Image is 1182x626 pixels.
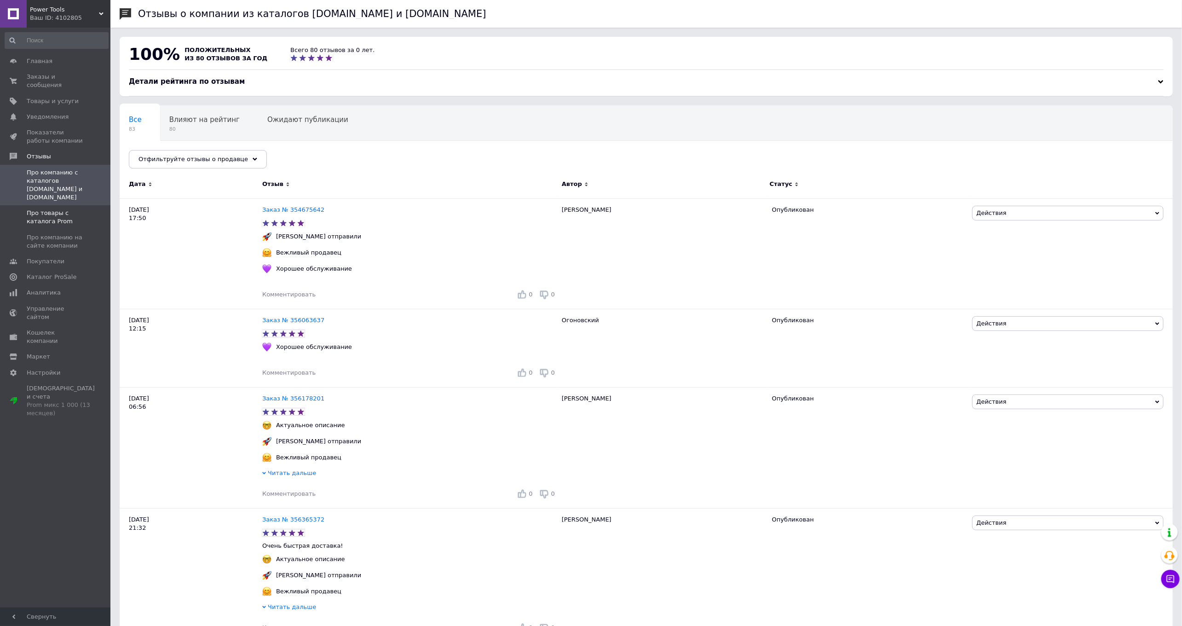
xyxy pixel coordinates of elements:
[27,329,85,345] span: Кошелек компании
[262,437,271,446] img: :rocket:
[27,305,85,321] span: Управление сайтом
[27,353,50,361] span: Маркет
[267,116,348,124] span: Ожидают публикации
[551,291,555,298] span: 0
[557,309,767,387] div: Огоновский
[274,421,347,429] div: Актуальное описание
[262,232,271,241] img: :rocket:
[262,587,271,596] img: :hugging_face:
[120,309,262,387] div: [DATE] 12:15
[529,490,532,497] span: 0
[262,571,271,580] img: :rocket:
[274,343,354,351] div: Хорошее обслуживание
[262,421,271,430] img: :nerd_face:
[138,8,486,19] h1: Отзывы о компании из каталогов [DOMAIN_NAME] и [DOMAIN_NAME]
[976,398,1006,405] span: Действия
[262,369,316,376] span: Комментировать
[169,126,240,133] span: 80
[976,320,1006,327] span: Действия
[262,490,316,498] div: Комментировать
[529,369,532,376] span: 0
[27,257,64,266] span: Покупатели
[120,387,262,508] div: [DATE] 06:56
[262,453,271,462] img: :hugging_face:
[290,46,375,54] div: Всего 80 отзывов за 0 лет.
[976,209,1006,216] span: Действия
[27,401,95,417] div: Prom микс 1 000 (13 месяцев)
[27,384,95,418] span: [DEMOGRAPHIC_DATA] и счета
[27,168,85,202] span: Про компанию с каталогов [DOMAIN_NAME] и [DOMAIN_NAME]
[262,395,324,402] a: Заказ № 356178201
[1161,570,1180,588] button: Чат с покупателем
[129,45,180,64] span: 100%
[262,342,271,352] img: :purple_heart:
[27,273,76,281] span: Каталог ProSale
[27,73,85,89] span: Заказы и сообщения
[262,369,316,377] div: Комментировать
[262,490,316,497] span: Комментировать
[129,77,1164,87] div: Детали рейтинга по отзывам
[129,126,142,133] span: 83
[262,291,316,298] span: Комментировать
[30,6,99,14] span: Power Tools
[138,156,248,162] span: Отфильтруйте отзывы о продавце
[262,290,316,299] div: Комментировать
[262,555,271,564] img: :nerd_face:
[274,587,344,596] div: Вежливый продавец
[274,265,354,273] div: Хорошее обслуживание
[185,46,250,53] span: положительных
[772,516,966,524] div: Опубликован
[551,369,555,376] span: 0
[268,603,316,610] span: Читать дальше
[27,57,52,65] span: Главная
[27,289,61,297] span: Аналитика
[27,369,60,377] span: Настройки
[274,437,363,446] div: [PERSON_NAME] отправили
[262,206,324,213] a: Заказ № 354675642
[770,180,793,188] span: Статус
[268,469,316,476] span: Читать дальше
[274,249,344,257] div: Вежливый продавец
[27,233,85,250] span: Про компанию на сайте компании
[129,151,229,159] span: Опубликованы без комме...
[551,490,555,497] span: 0
[262,317,324,324] a: Заказ № 356063637
[262,180,283,188] span: Отзыв
[772,394,966,403] div: Опубликован
[274,453,344,462] div: Вежливый продавец
[562,180,582,188] span: Автор
[262,248,271,257] img: :hugging_face:
[129,77,245,86] span: Детали рейтинга по отзывам
[169,116,240,124] span: Влияют на рейтинг
[185,55,267,62] span: из 80 отзывов за год
[262,469,557,480] div: Читать дальше
[274,555,347,563] div: Актуальное описание
[557,387,767,508] div: [PERSON_NAME]
[274,571,363,580] div: [PERSON_NAME] отправили
[274,232,363,241] div: [PERSON_NAME] отправили
[772,316,966,325] div: Опубликован
[262,516,324,523] a: Заказ № 356365372
[262,542,557,550] p: Очень быстрая доставка!
[27,152,51,161] span: Отзывы
[27,128,85,145] span: Показатели работы компании
[262,264,271,273] img: :purple_heart:
[529,291,532,298] span: 0
[129,116,142,124] span: Все
[129,180,146,188] span: Дата
[30,14,110,22] div: Ваш ID: 4102805
[120,198,262,309] div: [DATE] 17:50
[262,603,557,614] div: Читать дальше
[27,209,85,226] span: Про товары с каталога Prom
[976,519,1006,526] span: Действия
[772,206,966,214] div: Опубликован
[27,113,69,121] span: Уведомления
[557,198,767,309] div: [PERSON_NAME]
[27,97,79,105] span: Товары и услуги
[5,32,109,49] input: Поиск
[120,141,247,176] div: Опубликованы без комментария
